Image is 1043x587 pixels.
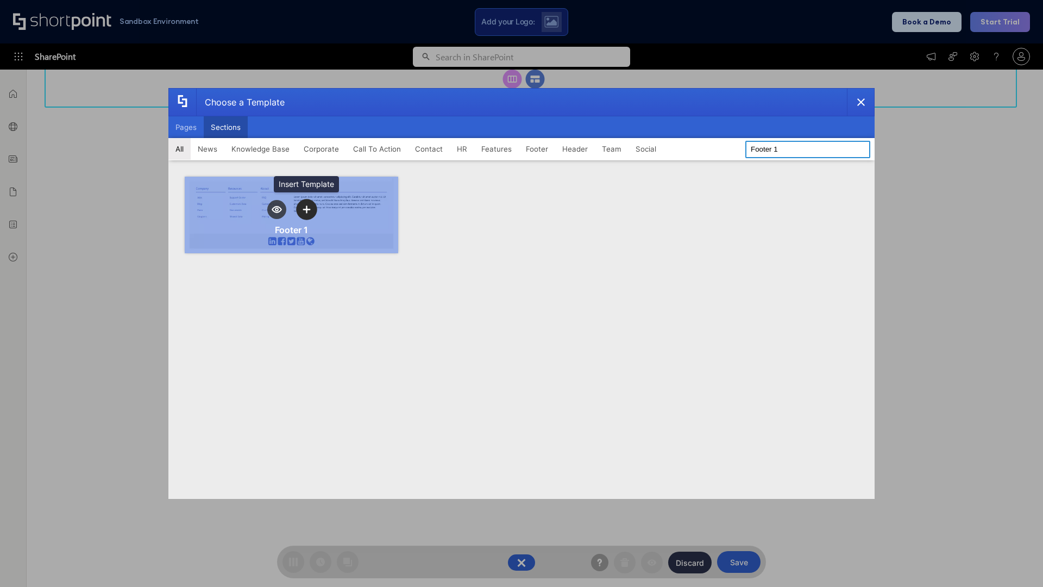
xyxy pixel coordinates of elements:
div: template selector [168,88,875,499]
button: HR [450,138,474,160]
button: Header [555,138,595,160]
button: Call To Action [346,138,408,160]
button: Footer [519,138,555,160]
button: All [168,138,191,160]
button: Social [629,138,663,160]
button: Pages [168,116,204,138]
div: Footer 1 [275,224,308,235]
input: Search [745,141,870,158]
button: News [191,138,224,160]
button: Sections [204,116,248,138]
button: Knowledge Base [224,138,297,160]
div: Choose a Template [196,89,285,116]
button: Corporate [297,138,346,160]
iframe: Chat Widget [989,535,1043,587]
button: Team [595,138,629,160]
button: Contact [408,138,450,160]
button: Features [474,138,519,160]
